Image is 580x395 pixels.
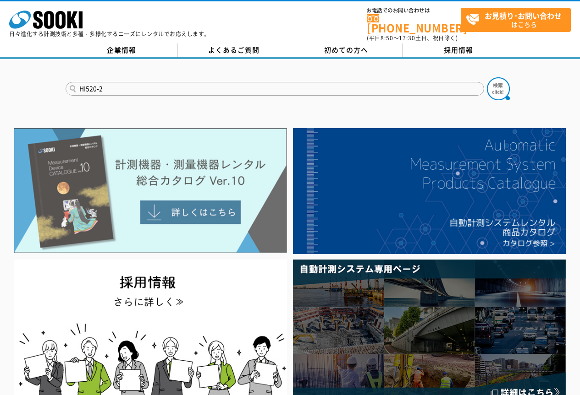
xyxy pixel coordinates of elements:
span: (平日 ～ 土日、祝日除く) [367,34,458,42]
img: btn_search.png [487,77,510,100]
span: 8:50 [381,34,393,42]
span: はこちら [466,8,570,31]
a: よくあるご質問 [178,43,290,57]
img: 自動計測システムカタログ [293,128,566,254]
img: Catalog Ver10 [14,128,287,253]
a: 企業情報 [66,43,178,57]
span: 17:30 [399,34,415,42]
span: 初めての方へ [324,45,368,55]
p: 日々進化する計測技術と多種・多様化するニーズにレンタルでお応えします。 [9,31,210,37]
span: お電話でのお問い合わせは [367,8,461,13]
a: お見積り･お問い合わせはこちら [461,8,571,32]
strong: お見積り･お問い合わせ [485,10,562,21]
input: 商品名、型式、NETIS番号を入力してください [66,82,484,96]
a: [PHONE_NUMBER] [367,14,461,33]
a: 採用情報 [403,43,515,57]
a: 初めての方へ [290,43,403,57]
